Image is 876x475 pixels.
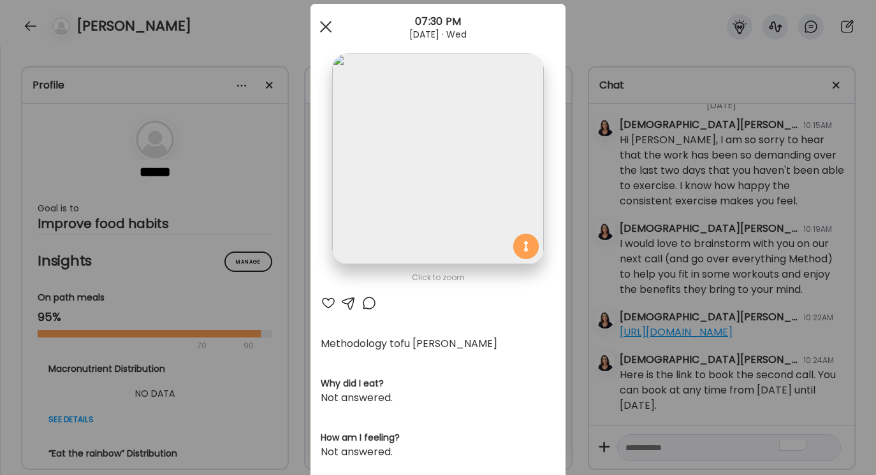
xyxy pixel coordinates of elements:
div: Not answered. [321,390,555,406]
h3: Why did I eat? [321,377,555,390]
div: Not answered. [321,444,555,460]
div: [DATE] · Wed [310,29,566,39]
div: Click to zoom [321,270,555,285]
div: Methodology tofu [PERSON_NAME] [321,336,555,351]
h3: How am I feeling? [321,431,555,444]
img: images%2F34M9xvfC7VOFbuVuzn79gX2qEI22%2FkiZB83JzwY3vZKNppMi2%2FPzNJVI9VlEzqnfm04f3Y_1080 [332,53,543,264]
div: 07:30 PM [310,14,566,29]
